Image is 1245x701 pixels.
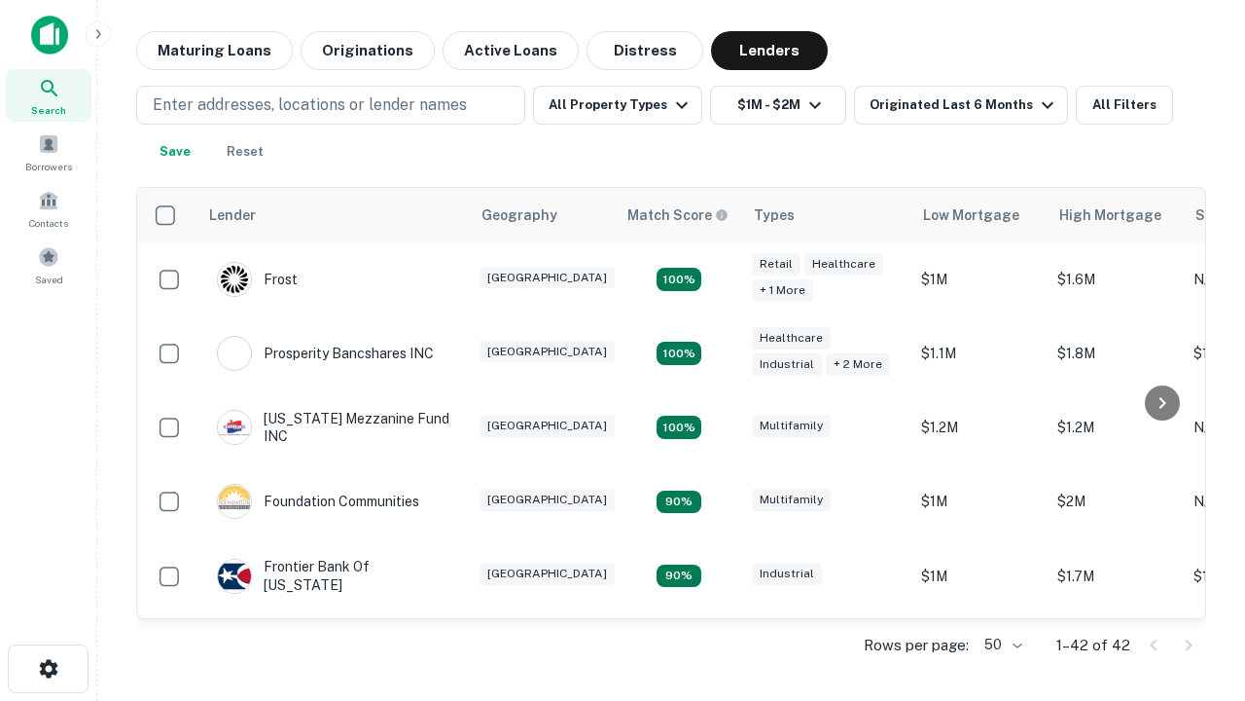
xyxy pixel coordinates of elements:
div: 50 [977,631,1025,659]
iframe: Chat Widget [1148,545,1245,639]
div: Healthcare [804,253,883,276]
div: [GEOGRAPHIC_DATA] [480,341,615,363]
div: Foundation Communities [217,484,419,519]
div: [GEOGRAPHIC_DATA] [480,415,615,437]
span: Saved [35,272,63,287]
button: All Property Types [533,86,702,125]
td: $1.8M [1048,316,1184,390]
div: Retail [752,253,800,276]
button: Lenders [711,31,828,70]
div: High Mortgage [1059,203,1161,227]
div: Capitalize uses an advanced AI algorithm to match your search with the best lender. The match sco... [627,204,729,226]
img: capitalize-icon.png [31,16,68,55]
div: Matching Properties: 4, hasApolloMatch: undefined [657,565,701,588]
span: Search [31,102,66,118]
td: $1.4M [1048,613,1184,687]
td: $1.6M [1048,242,1184,316]
div: Frontier Bank Of [US_STATE] [217,558,450,593]
img: picture [218,485,251,518]
td: $1M [911,538,1048,612]
th: Low Mortgage [911,188,1048,242]
button: Originations [301,31,435,70]
img: picture [218,263,251,296]
div: [GEOGRAPHIC_DATA] [480,267,615,289]
div: Multifamily [752,415,831,437]
a: Contacts [6,182,91,235]
img: picture [218,337,251,370]
button: Reset [214,132,276,171]
div: [US_STATE] Mezzanine Fund INC [217,410,450,445]
td: $1.2M [911,390,1048,464]
button: Distress [587,31,703,70]
p: 1–42 of 42 [1056,634,1130,657]
div: Low Mortgage [923,203,1019,227]
button: Save your search to get updates of matches that match your search criteria. [144,132,206,171]
div: Lender [209,203,256,227]
div: Healthcare [752,327,831,350]
div: [GEOGRAPHIC_DATA] [480,563,615,585]
div: Prosperity Bancshares INC [217,336,434,371]
img: picture [218,560,251,593]
button: All Filters [1076,86,1173,125]
div: Industrial [752,353,822,376]
button: Originated Last 6 Months [854,86,1068,125]
td: $1.2M [1048,390,1184,464]
div: + 1 more [752,279,813,302]
td: $1M [911,242,1048,316]
a: Search [6,69,91,122]
div: Matching Properties: 5, hasApolloMatch: undefined [657,268,701,291]
span: Contacts [29,215,68,231]
div: Types [754,203,795,227]
td: $2M [1048,464,1184,538]
button: $1M - $2M [710,86,846,125]
a: Saved [6,239,91,291]
div: Matching Properties: 4, hasApolloMatch: undefined [657,491,701,514]
th: High Mortgage [1048,188,1184,242]
th: Capitalize uses an advanced AI algorithm to match your search with the best lender. The match sco... [616,188,742,242]
a: Borrowers [6,126,91,178]
td: $1M [911,464,1048,538]
div: Geography [481,203,557,227]
button: Enter addresses, locations or lender names [136,86,525,125]
span: Borrowers [25,159,72,174]
div: Industrial [752,563,822,585]
div: Originated Last 6 Months [870,93,1059,117]
div: Multifamily [752,489,831,511]
th: Lender [197,188,470,242]
div: Matching Properties: 8, hasApolloMatch: undefined [657,342,701,365]
div: + 2 more [826,353,890,376]
div: Frost [217,262,298,297]
div: Matching Properties: 5, hasApolloMatch: undefined [657,416,701,439]
img: picture [218,411,251,444]
td: $1.4M [911,613,1048,687]
th: Types [742,188,911,242]
div: [GEOGRAPHIC_DATA] [480,489,615,511]
td: $1.1M [911,316,1048,390]
h6: Match Score [627,204,725,226]
button: Maturing Loans [136,31,293,70]
p: Rows per page: [864,634,969,657]
p: Enter addresses, locations or lender names [153,93,467,117]
td: $1.7M [1048,538,1184,612]
button: Active Loans [443,31,579,70]
th: Geography [470,188,616,242]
